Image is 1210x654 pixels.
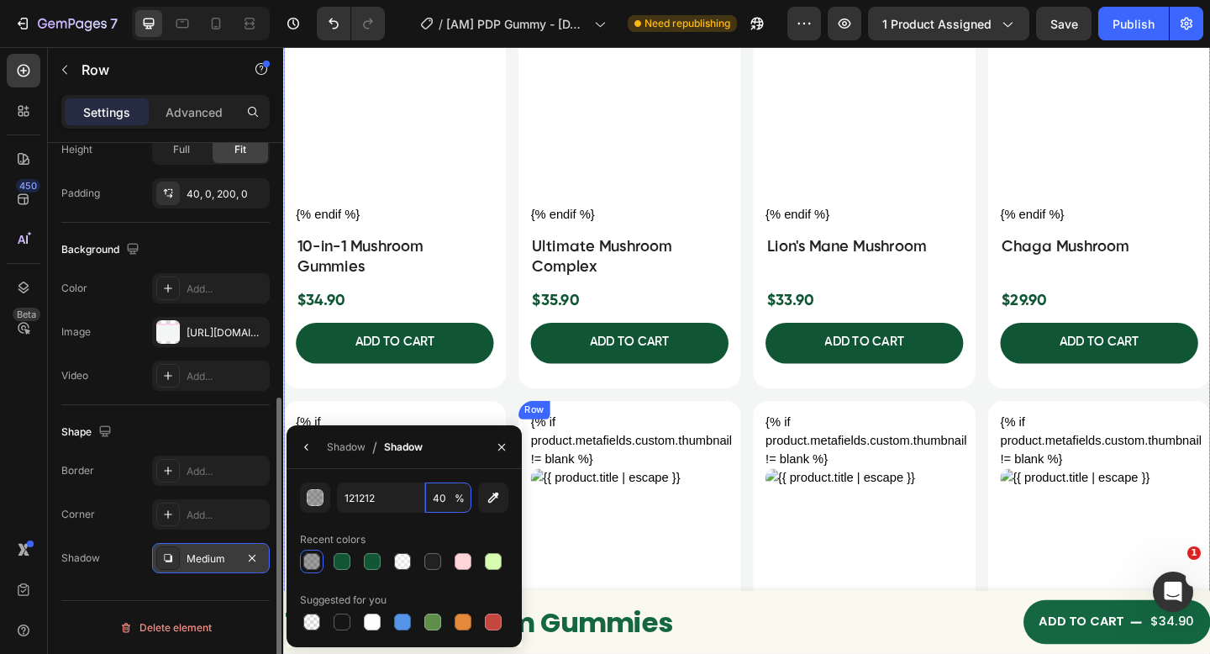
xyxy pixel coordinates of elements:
[524,206,739,231] h2: Lion's Mane Mushroom
[61,463,94,478] div: Border
[187,464,266,479] div: Add...
[644,16,730,31] span: Need republishing
[61,142,92,157] div: Height
[61,507,95,522] div: Corner
[269,206,484,253] h2: Ultimate Mushroom Complex
[455,491,465,506] span: %
[780,206,995,231] h2: Chaga Mushroom
[61,421,115,444] div: Shape
[187,187,266,202] div: 40, 0, 200, 0
[61,239,143,261] div: Background
[234,142,246,157] span: Fit
[868,7,1029,40] button: 1 product assigned
[300,532,366,547] div: Recent colors
[524,260,739,293] div: $33.90
[269,260,484,293] div: $35.90
[334,310,420,335] div: ADD TO CART
[173,142,190,157] span: Full
[187,282,266,297] div: Add...
[83,103,130,121] p: Settings
[372,437,377,457] span: /
[882,15,992,33] span: 1 product assigned
[61,551,100,566] div: Shadow
[82,60,224,80] p: Row
[166,103,223,121] p: Advanced
[61,281,87,296] div: Color
[187,369,266,384] div: Add...
[844,310,931,335] div: ADD TO CART
[941,612,992,640] div: $34.90
[300,593,387,608] div: Suggested for you
[1098,7,1169,40] button: Publish
[1113,15,1155,33] div: Publish
[119,618,212,638] div: Delete element
[780,260,995,293] div: $29.90
[16,179,40,193] div: 450
[439,15,443,33] span: /
[327,440,366,455] div: Shadow
[384,440,423,455] div: Shadow
[822,614,914,638] div: ADD TO CART
[61,186,100,201] div: Padding
[259,388,287,403] div: Row
[337,483,424,513] input: Eg: FFFFFF
[61,324,91,340] div: Image
[13,260,229,293] div: $34.90
[187,508,266,523] div: Add...
[524,300,739,345] button: ADD TO CART
[317,7,385,40] div: Undo/Redo
[187,551,235,567] div: Medium
[61,368,88,383] div: Video
[13,308,40,321] div: Beta
[7,7,125,40] button: 7
[589,310,676,335] div: ADD TO CART
[1153,572,1193,612] iframe: Intercom live chat
[283,47,1210,654] iframe: Design area
[78,310,165,335] div: ADD TO CART
[269,300,484,345] button: ADD TO CART
[1050,17,1078,31] span: Save
[805,602,1008,650] button: ADD TO CART&nbsp;
[110,13,118,34] p: 7
[13,300,229,345] button: ADD TO CART
[61,614,270,641] button: Delete element
[780,300,995,345] button: ADD TO CART
[187,325,266,340] div: [URL][DOMAIN_NAME]
[13,206,229,253] h2: 10-in-1 Mushroom Gummies
[1187,546,1201,560] span: 1
[446,15,587,33] span: [AM] PDP Gummy - [DATE] 10:54:22
[1036,7,1092,40] button: Save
